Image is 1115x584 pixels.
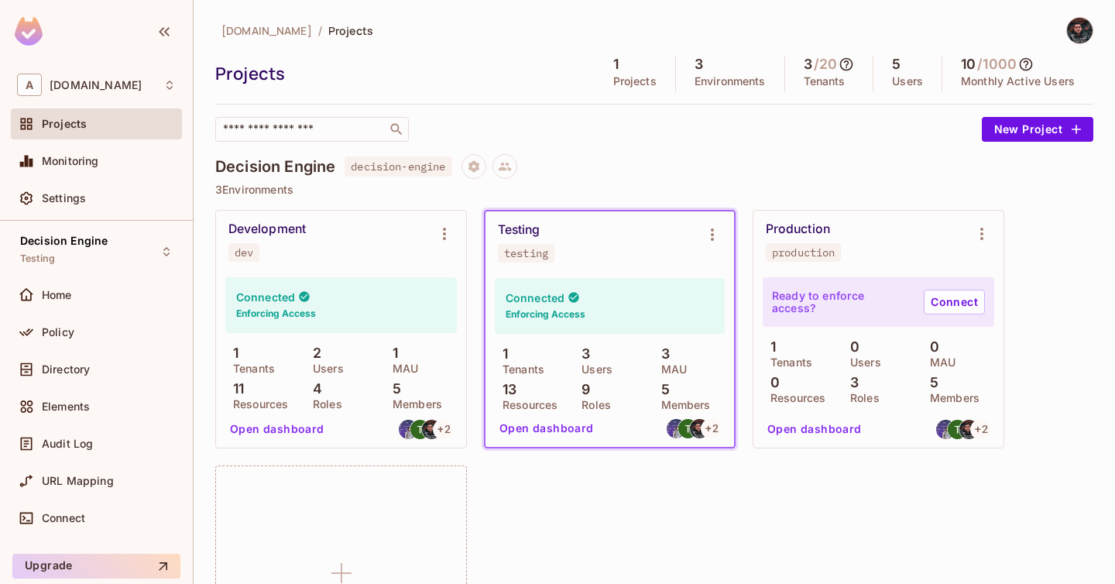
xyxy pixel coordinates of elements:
[959,420,979,439] img: selmancan.kilinc@abclojistik.com
[410,420,430,439] img: taha.ceken@abclojistik.com
[235,246,253,259] div: dev
[695,75,766,88] p: Environments
[574,399,611,411] p: Roles
[385,362,418,375] p: MAU
[498,222,540,238] div: Testing
[763,356,812,369] p: Tenants
[215,184,1093,196] p: 3 Environments
[328,23,373,38] span: Projects
[982,117,1093,142] button: New Project
[42,326,74,338] span: Policy
[654,346,670,362] p: 3
[305,398,342,411] p: Roles
[763,339,776,355] p: 1
[20,235,108,247] span: Decision Engine
[613,57,619,72] h5: 1
[814,57,837,72] h5: / 20
[50,79,142,91] span: Workspace: abclojistik.com
[42,192,86,204] span: Settings
[215,62,587,85] div: Projects
[574,363,612,376] p: Users
[225,381,244,397] p: 11
[236,290,295,304] h4: Connected
[42,289,72,301] span: Home
[305,345,321,361] p: 2
[613,75,657,88] p: Projects
[42,400,90,413] span: Elements
[224,417,331,441] button: Open dashboard
[225,398,288,411] p: Resources
[385,345,398,361] p: 1
[215,157,335,176] h4: Decision Engine
[506,290,564,305] h4: Connected
[495,382,516,397] p: 13
[495,363,544,376] p: Tenants
[705,423,718,434] span: + 2
[922,356,955,369] p: MAU
[961,75,1075,88] p: Monthly Active Users
[385,381,401,397] p: 5
[766,222,830,237] div: Production
[429,218,460,249] button: Environment settings
[504,247,548,259] div: testing
[437,424,450,435] span: + 2
[654,363,687,376] p: MAU
[961,57,976,72] h5: 10
[495,399,557,411] p: Resources
[922,339,939,355] p: 0
[228,222,306,237] div: Development
[574,346,590,362] p: 3
[948,420,967,439] img: taha.ceken@abclojistik.com
[221,23,312,38] span: [DOMAIN_NAME]
[936,420,955,439] img: mehmet.caliskan@abclojistik.com
[20,252,55,265] span: Testing
[345,156,451,177] span: decision-engine
[804,75,846,88] p: Tenants
[667,419,686,438] img: mehmet.caliskan@abclojistik.com
[305,362,344,375] p: Users
[804,57,812,72] h5: 3
[695,57,703,72] h5: 3
[225,345,238,361] p: 1
[506,307,585,321] h6: Enforcing Access
[42,438,93,450] span: Audit Log
[842,392,880,404] p: Roles
[772,246,835,259] div: production
[654,382,670,397] p: 5
[924,290,985,314] a: Connect
[42,512,85,524] span: Connect
[225,362,275,375] p: Tenants
[966,218,997,249] button: Environment settings
[385,398,442,411] p: Members
[763,392,825,404] p: Resources
[574,382,590,397] p: 9
[922,392,979,404] p: Members
[305,381,322,397] p: 4
[42,363,90,376] span: Directory
[842,375,859,390] p: 3
[977,57,1017,72] h5: / 1000
[842,356,881,369] p: Users
[892,57,901,72] h5: 5
[318,23,322,38] li: /
[654,399,711,411] p: Members
[697,219,728,250] button: Environment settings
[772,290,911,314] p: Ready to enforce access?
[236,307,316,321] h6: Enforcing Access
[42,118,87,130] span: Projects
[922,375,938,390] p: 5
[12,554,180,579] button: Upgrade
[678,419,698,438] img: taha.ceken@abclojistik.com
[42,155,99,167] span: Monitoring
[15,17,43,46] img: SReyMgAAAABJRU5ErkJggg==
[461,162,486,177] span: Project settings
[422,420,441,439] img: selmancan.kilinc@abclojistik.com
[42,475,114,487] span: URL Mapping
[399,420,418,439] img: mehmet.caliskan@abclojistik.com
[495,346,508,362] p: 1
[763,375,780,390] p: 0
[892,75,923,88] p: Users
[1067,18,1093,43] img: Selmancan KILINÇ
[493,416,600,441] button: Open dashboard
[975,424,987,435] span: + 2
